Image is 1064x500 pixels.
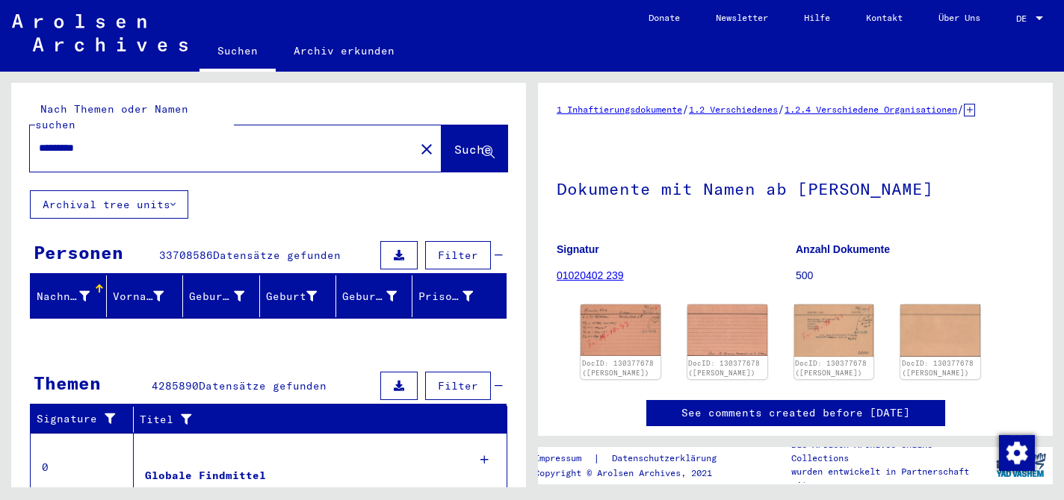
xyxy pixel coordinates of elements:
[34,369,101,396] div: Themen
[425,372,491,400] button: Filter
[454,142,492,157] span: Suche
[582,359,654,378] a: DocID: 130377678 ([PERSON_NAME])
[957,102,964,116] span: /
[107,275,183,317] mat-header-cell: Vorname
[31,275,107,317] mat-header-cell: Nachname
[442,125,507,172] button: Suche
[778,102,785,116] span: /
[189,284,262,308] div: Geburtsname
[30,190,188,219] button: Archival tree units
[689,104,778,115] a: 1.2 Verschiedenes
[159,249,213,262] span: 33708586
[795,359,867,378] a: DocID: 130377678 ([PERSON_NAME])
[534,451,734,466] div: |
[534,451,593,466] a: Impressum
[213,249,341,262] span: Datensätze gefunden
[189,289,244,304] div: Geburtsname
[266,284,335,308] div: Geburt‏
[681,405,910,421] a: See comments created before [DATE]
[418,140,436,158] mat-icon: close
[12,14,188,51] img: Arolsen_neg.svg
[199,33,276,72] a: Suchen
[260,275,336,317] mat-header-cell: Geburt‏
[37,289,90,304] div: Nachname
[183,275,259,317] mat-header-cell: Geburtsname
[342,289,397,304] div: Geburtsdatum
[999,435,1035,471] img: Zustimmung ändern
[902,359,974,378] a: DocID: 130377678 ([PERSON_NAME])
[140,412,477,428] div: Titel
[199,379,327,393] span: Datensätze gefunden
[145,468,266,484] div: Globale Findmittel
[557,269,624,281] a: 01020402 239
[557,104,682,115] a: 1 Inhaftierungsdokumente
[336,275,412,317] mat-header-cell: Geburtsdatum
[113,289,164,304] div: Vorname
[412,275,506,317] mat-header-cell: Prisoner #
[37,407,137,431] div: Signature
[152,379,199,393] span: 4285890
[998,434,1034,470] div: Zustimmung ändern
[34,239,123,266] div: Personen
[37,284,108,308] div: Nachname
[557,243,599,255] b: Signatur
[37,411,122,427] div: Signature
[993,446,1049,484] img: yv_logo.png
[438,379,478,393] span: Filter
[276,33,412,69] a: Archiv erkunden
[900,304,980,357] img: 004.jpg
[796,268,1034,284] p: 500
[682,102,689,116] span: /
[581,304,661,356] img: 001.jpg
[438,249,478,262] span: Filter
[796,243,890,255] b: Anzahl Dokumente
[557,154,1034,220] h1: Dokumente mit Namen ab [PERSON_NAME]
[791,465,989,492] p: wurden entwickelt in Partnerschaft mit
[1016,13,1033,24] span: DE
[687,304,767,356] img: 002.jpg
[791,438,989,465] p: Die Arolsen Archives Online-Collections
[35,102,188,131] mat-label: Nach Themen oder Namen suchen
[785,104,957,115] a: 1.2.4 Verschiedene Organisationen
[794,304,874,357] img: 003.jpg
[534,466,734,480] p: Copyright © Arolsen Archives, 2021
[418,284,492,308] div: Prisoner #
[688,359,760,378] a: DocID: 130377678 ([PERSON_NAME])
[266,289,317,304] div: Geburt‏
[425,241,491,269] button: Filter
[600,451,734,466] a: Datenschutzerklärung
[113,284,182,308] div: Vorname
[342,284,415,308] div: Geburtsdatum
[412,134,442,163] button: Clear
[140,407,492,431] div: Titel
[418,289,473,304] div: Prisoner #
